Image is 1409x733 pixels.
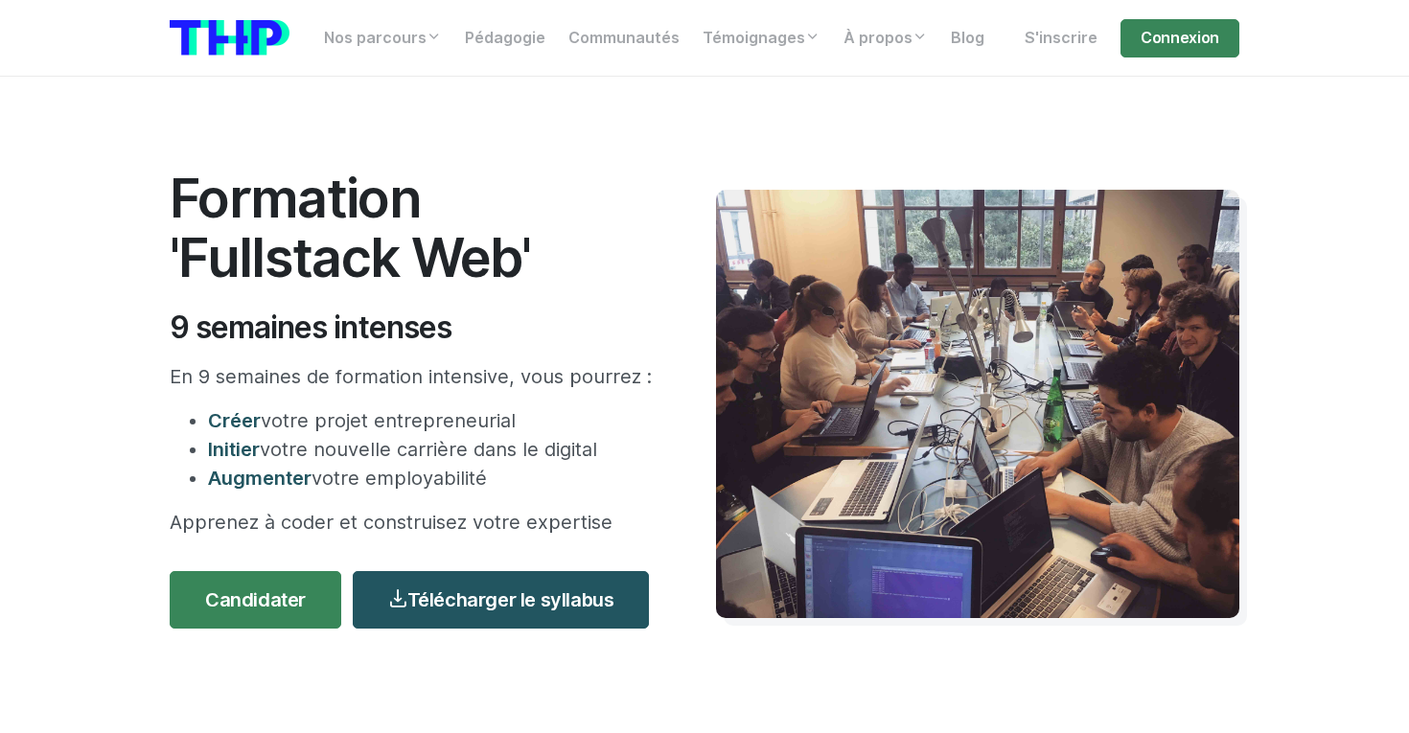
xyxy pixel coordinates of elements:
a: Télécharger le syllabus [353,571,649,629]
img: logo [170,20,289,56]
img: Travail [716,190,1239,618]
li: votre employabilité [208,464,658,492]
a: Pédagogie [453,19,557,57]
span: Initier [208,438,260,461]
p: Apprenez à coder et construisez votre expertise [170,508,658,537]
h1: Formation 'Fullstack Web' [170,169,658,286]
li: votre projet entrepreneurial [208,406,658,435]
li: votre nouvelle carrière dans le digital [208,435,658,464]
a: Nos parcours [312,19,453,57]
a: S'inscrire [1013,19,1109,57]
h2: 9 semaines intenses [170,309,658,346]
a: À propos [832,19,939,57]
a: Communautés [557,19,691,57]
a: Connexion [1120,19,1239,57]
a: Candidater [170,571,341,629]
a: Blog [939,19,996,57]
span: Augmenter [208,467,312,490]
span: Créer [208,409,261,432]
a: Témoignages [691,19,832,57]
p: En 9 semaines de formation intensive, vous pourrez : [170,362,658,391]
